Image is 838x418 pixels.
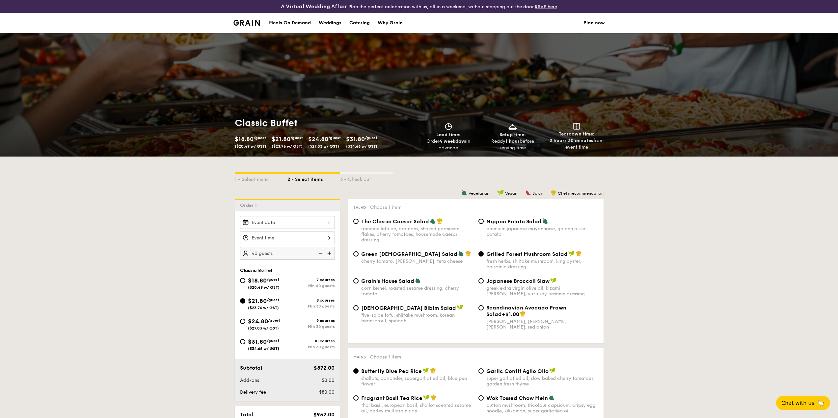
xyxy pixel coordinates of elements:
input: Fragrant Basil Tea Ricethai basil, european basil, shallot scented sesame oil, barley multigrain ... [353,395,359,401]
span: ($23.76 w/ GST) [272,144,303,149]
a: Why Grain [374,13,407,33]
div: [PERSON_NAME], [PERSON_NAME], [PERSON_NAME], red onion [486,319,598,330]
div: Min 30 guests [287,304,335,308]
img: icon-vegetarian.fe4039eb.svg [549,395,554,401]
span: ($27.03 w/ GST) [248,326,279,331]
input: Nippon Potato Saladpremium japanese mayonnaise, golden russet potato [478,219,484,224]
span: Spicy [532,191,543,196]
div: 8 courses [287,298,335,303]
input: Scandinavian Avocado Prawn Salad+$1.00[PERSON_NAME], [PERSON_NAME], [PERSON_NAME], red onion [478,305,484,310]
img: icon-vegan.f8ff3823.svg [568,251,575,257]
span: Salad [353,205,366,210]
span: 🦙 [817,399,825,407]
span: [DEMOGRAPHIC_DATA] Bibim Salad [361,305,456,311]
input: Japanese Broccoli Slawgreek extra virgin olive oil, kizami [PERSON_NAME], yuzu soy-sesame dressing [478,278,484,283]
span: $18.80 [235,135,254,143]
span: Japanese Broccoli Slaw [486,278,550,284]
div: Catering [349,13,370,33]
span: ($34.66 w/ GST) [346,144,377,149]
div: cherry tomato, [PERSON_NAME], feta cheese [361,258,473,264]
span: /guest [268,318,281,323]
h4: A Virtual Wedding Affair [281,3,347,11]
span: Setup time: [500,132,526,137]
span: Garlic Confit Aglio Olio [486,368,549,374]
span: /guest [290,135,303,140]
span: Order 1 [240,203,259,208]
input: Green [DEMOGRAPHIC_DATA] Saladcherry tomato, [PERSON_NAME], feta cheese [353,251,359,257]
span: $31.80 [346,135,365,143]
span: Teardown time: [559,131,595,137]
a: RSVP here [535,4,557,10]
input: $31.80/guest($34.66 w/ GST)10 coursesMin 30 guests [240,339,245,344]
span: $952.00 [313,411,335,418]
a: Plan now [583,13,605,33]
div: romaine lettuce, croutons, shaved parmesan flakes, cherry tomatoes, housemade caesar dressing [361,226,473,243]
img: icon-vegetarian.fe4039eb.svg [415,278,421,283]
img: icon-vegetarian.fe4039eb.svg [542,218,548,224]
a: Meals On Demand [265,13,315,33]
span: $18.80 [248,277,267,284]
span: $0.00 [322,378,335,383]
input: Number of guests [240,247,335,260]
span: Vegetarian [469,191,489,196]
span: Chef's recommendation [558,191,604,196]
img: icon-chef-hat.a58ddaea.svg [437,218,443,224]
img: icon-vegan.f8ff3823.svg [497,190,504,196]
span: Lead time: [436,132,461,137]
img: icon-teardown.65201eee.svg [573,123,580,130]
span: $31.80 [248,338,267,345]
input: Grilled Forest Mushroom Saladfresh herbs, shiitake mushroom, king oyster, balsamic dressing [478,251,484,257]
input: Event date [240,216,335,229]
img: icon-vegetarian.fe4039eb.svg [430,218,436,224]
img: Grain [233,20,260,26]
span: ($23.76 w/ GST) [248,306,279,310]
span: ($20.49 w/ GST) [235,144,266,149]
div: Min 30 guests [287,345,335,349]
span: Total [240,411,254,418]
span: Choose 1 item [370,205,401,210]
div: super garlicfied oil, slow baked cherry tomatoes, garden fresh thyme [486,376,598,387]
img: icon-vegetarian.fe4039eb.svg [458,251,464,257]
span: /guest [267,298,279,302]
input: $21.80/guest($23.76 w/ GST)8 coursesMin 30 guests [240,298,245,304]
span: Chat with us [781,400,814,406]
input: [DEMOGRAPHIC_DATA] Bibim Saladfive-spice tofu, shiitake mushroom, korean beansprout, spinach [353,305,359,310]
span: Nippon Potato Salad [486,218,542,225]
span: The Classic Caesar Salad [361,218,429,225]
img: icon-reduce.1d2dbef1.svg [315,247,325,259]
div: 9 courses [287,318,335,323]
img: icon-vegan.f8ff3823.svg [549,368,556,374]
input: Butterfly Blue Pea Riceshallots, coriander, supergarlicfied oil, blue pea flower [353,368,359,374]
span: ($27.03 w/ GST) [308,144,339,149]
span: Green [DEMOGRAPHIC_DATA] Salad [361,251,457,257]
div: 7 courses [287,278,335,282]
div: 2 - Select items [287,174,340,183]
input: Wok Tossed Chow Meinbutton mushroom, tricolour capsicum, cripsy egg noodle, kikkoman, super garli... [478,395,484,401]
div: 10 courses [287,339,335,343]
img: icon-add.58712e84.svg [325,247,335,259]
div: Why Grain [378,13,403,33]
strong: 4 weekdays [439,138,466,144]
img: icon-chef-hat.a58ddaea.svg [551,190,556,196]
span: Grain's House Salad [361,278,414,284]
div: Order in advance [419,138,478,151]
span: $872.00 [314,365,335,371]
span: /guest [365,135,377,140]
img: icon-chef-hat.a58ddaea.svg [576,251,582,257]
img: icon-chef-hat.a58ddaea.svg [430,368,436,374]
div: 1 - Select menu [235,174,287,183]
div: from event time [547,137,606,151]
div: Meals On Demand [269,13,311,33]
img: icon-chef-hat.a58ddaea.svg [520,311,526,317]
input: $24.80/guest($27.03 w/ GST)9 coursesMin 30 guests [240,319,245,324]
input: The Classic Caesar Saladromaine lettuce, croutons, shaved parmesan flakes, cherry tomatoes, house... [353,219,359,224]
strong: 1 hour [505,138,520,144]
span: Mains [353,355,366,359]
span: $24.80 [308,135,328,143]
span: Vegan [505,191,517,196]
span: $21.80 [272,135,290,143]
div: greek extra virgin olive oil, kizami [PERSON_NAME], yuzu soy-sesame dressing [486,285,598,297]
span: Scandinavian Avocado Prawn Salad [486,305,566,317]
span: ($34.66 w/ GST) [248,346,279,351]
div: button mushroom, tricolour capsicum, cripsy egg noodle, kikkoman, super garlicfied oil [486,403,598,414]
